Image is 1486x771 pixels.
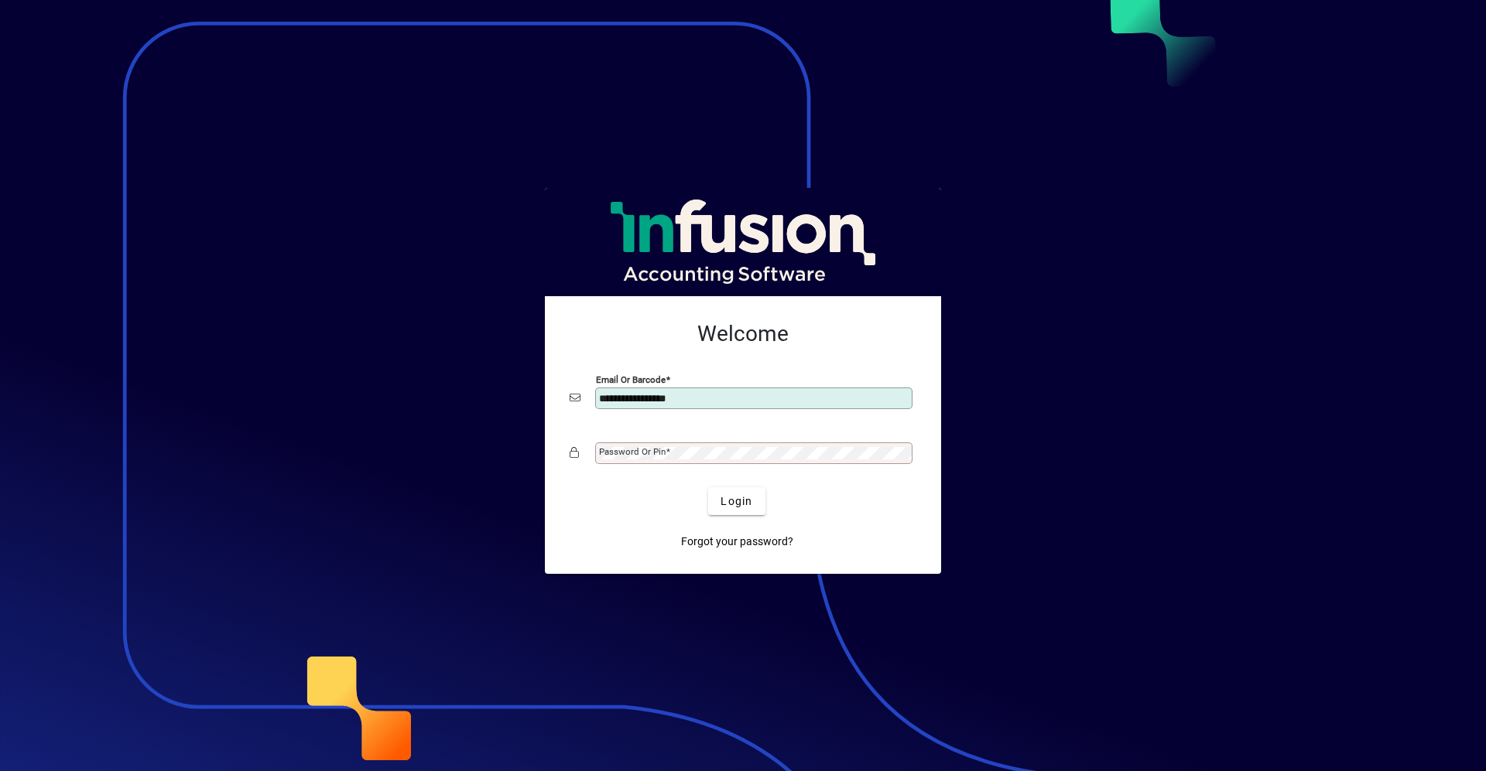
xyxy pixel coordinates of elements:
[596,374,666,385] mat-label: Email or Barcode
[599,446,666,457] mat-label: Password or Pin
[708,487,765,515] button: Login
[675,527,799,555] a: Forgot your password?
[681,534,793,550] span: Forgot your password?
[570,321,916,347] h2: Welcome
[721,493,752,510] span: Login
